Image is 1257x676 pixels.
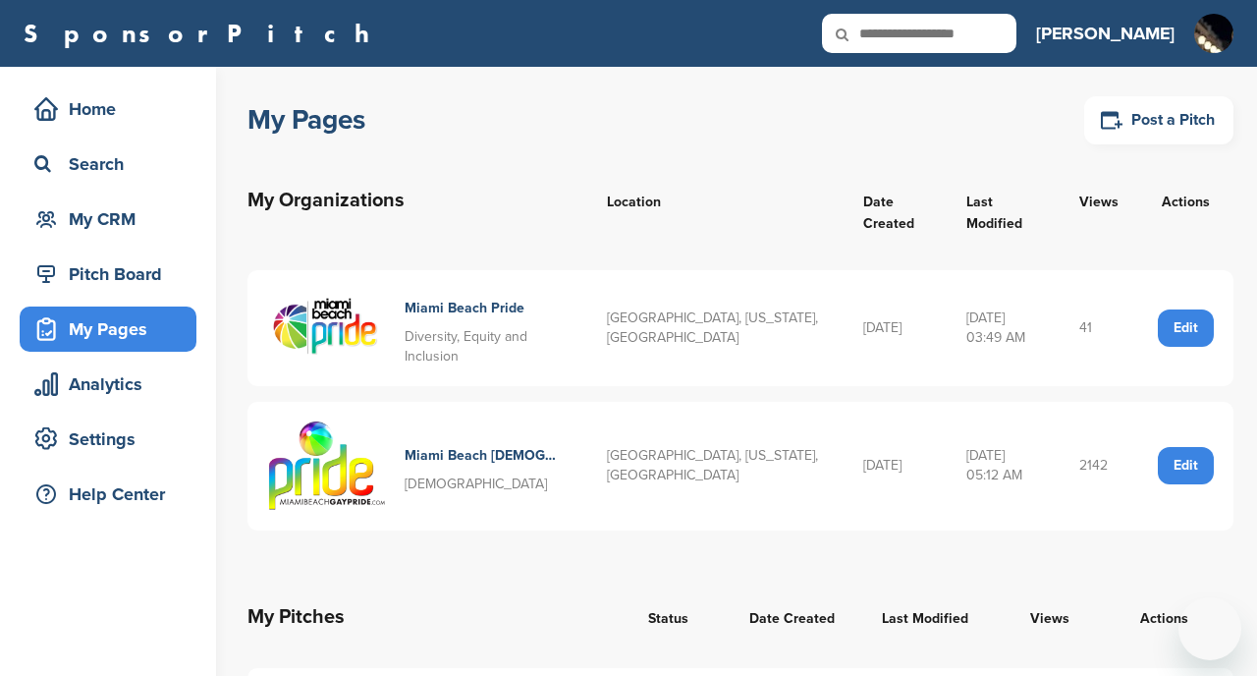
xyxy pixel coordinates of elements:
div: My Pages [29,311,196,347]
th: Date Created [844,165,948,254]
a: Help Center [20,472,196,517]
th: Last Modified [862,582,1011,652]
th: Actions [1094,582,1233,652]
a: Edit [1158,310,1214,347]
div: Pitch Board [29,256,196,292]
td: [GEOGRAPHIC_DATA], [US_STATE], [GEOGRAPHIC_DATA] [587,270,843,386]
td: [DATE] [844,270,948,386]
td: 41 [1060,270,1138,386]
td: [DATE] 03:49 AM [947,270,1060,386]
a: Edit [1158,447,1214,484]
a: My CRM [20,197,196,242]
h3: [PERSON_NAME] [1036,20,1175,47]
a: Search [20,141,196,187]
div: Settings [29,422,196,457]
a: My Pages [20,307,196,352]
span: [DEMOGRAPHIC_DATA] [405,476,547,492]
h1: My Pages [247,102,365,138]
a: SponsorPitch [24,21,382,46]
a: [PERSON_NAME] [1036,12,1175,55]
td: [GEOGRAPHIC_DATA], [US_STATE], [GEOGRAPHIC_DATA] [587,402,843,531]
a: Home [20,86,196,132]
span: Diversity, Equity and Inclusion [405,328,527,365]
td: 2142 [1060,402,1138,531]
th: Date Created [730,582,862,652]
div: Home [29,91,196,127]
th: Views [1060,165,1138,254]
div: Help Center [29,477,196,512]
img: Mbp logo no dates b w (5) [267,290,385,366]
a: Post a Pitch [1084,96,1233,144]
th: My Pitches [247,582,628,652]
th: Last Modified [947,165,1060,254]
a: Settings [20,417,196,462]
div: Search [29,146,196,182]
th: Actions [1138,165,1233,254]
td: [DATE] 05:12 AM [947,402,1060,531]
a: Pitch Board [20,252,196,297]
div: My CRM [29,201,196,237]
th: My Organizations [247,165,587,254]
th: Views [1011,582,1094,652]
a: Pride logo ras5 0 Miami Beach [DEMOGRAPHIC_DATA] Pride [DEMOGRAPHIC_DATA] [267,422,568,511]
td: [DATE] [844,402,948,531]
div: Analytics [29,366,196,402]
h4: Miami Beach Pride [405,298,557,319]
th: Location [587,165,843,254]
a: Mbp logo no dates b w (5) Miami Beach Pride Diversity, Equity and Inclusion [267,290,568,366]
h4: Miami Beach [DEMOGRAPHIC_DATA] Pride [405,445,557,467]
iframe: Button to launch messaging window [1178,597,1241,660]
img: Pride logo ras5 0 [267,422,385,511]
th: Status [628,582,730,652]
a: Analytics [20,362,196,407]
